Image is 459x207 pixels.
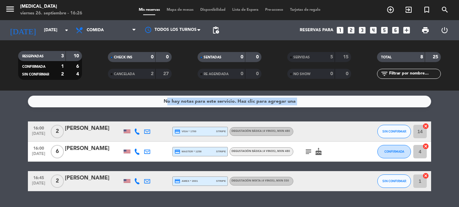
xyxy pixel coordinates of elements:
span: 16:45 [30,173,47,181]
span: Pre-acceso [262,8,287,12]
i: cancel [422,143,429,150]
strong: 25 [433,55,440,59]
i: add_circle_outline [386,6,394,14]
span: CHECK INS [114,56,132,59]
div: [PERSON_NAME] [65,124,122,133]
span: Tarjetas de regalo [287,8,324,12]
span: stripe [216,129,226,134]
span: , MXN 480 [276,130,290,133]
span: print [421,26,429,34]
strong: 2 [151,71,154,76]
strong: 1 [61,64,64,69]
span: CONFIRMADA [384,150,404,153]
strong: 2 [61,72,64,76]
span: visa * 1700 [174,128,196,135]
span: Reserva especial [418,4,436,15]
i: looks_6 [391,26,400,35]
strong: 10 [74,54,80,58]
span: Mapa de mesas [163,8,197,12]
i: looks_two [347,26,356,35]
span: 2 [51,174,64,188]
span: [DATE] [30,181,47,189]
strong: 0 [330,71,333,76]
span: SIN CONFIRMAR [382,179,406,183]
span: RESERVAR MESA [381,4,400,15]
span: CONFIRMADA [22,65,45,68]
strong: 5 [330,55,333,59]
span: Disponibilidad [197,8,229,12]
span: pending_actions [212,26,220,34]
div: [PERSON_NAME] [65,144,122,153]
strong: 4 [76,72,80,76]
span: stripe [216,149,226,154]
i: looks_3 [358,26,367,35]
div: [PERSON_NAME] [65,174,122,183]
span: NO SHOW [293,72,310,76]
span: CANCELADA [114,72,135,76]
strong: 3 [61,54,64,58]
i: credit_card [174,128,180,135]
span: RESERVADAS [22,55,44,58]
strong: 0 [151,55,154,59]
span: 16:00 [30,124,47,132]
span: Degustación Mixta (4 vinos) [232,179,289,182]
button: CONFIRMADA [377,145,411,158]
i: cancel [422,123,429,130]
button: SIN CONFIRMAR [377,125,411,138]
i: arrow_drop_down [62,26,71,34]
span: 6 [51,145,64,158]
i: cake [315,148,323,156]
div: LOG OUT [435,20,454,40]
span: WALK IN [400,4,418,15]
input: Filtrar por nombre... [388,70,441,77]
span: BUSCAR [436,4,454,15]
span: [DATE] [30,132,47,139]
strong: 0 [256,55,260,59]
i: add_box [402,26,411,35]
span: RE AGENDADA [204,72,228,76]
div: viernes 26. septiembre - 16:26 [20,10,82,17]
span: master * 1258 [174,149,202,155]
span: 2 [51,125,64,138]
span: Lista de Espera [229,8,262,12]
i: power_settings_new [441,26,449,34]
strong: 0 [256,71,260,76]
strong: 15 [343,55,350,59]
span: SERVIDAS [293,56,310,59]
span: stripe [216,179,226,183]
i: search [441,6,449,14]
strong: 8 [420,55,423,59]
span: SIN CONFIRMAR [22,73,49,76]
span: [DATE] [30,152,47,159]
i: turned_in_not [423,6,431,14]
i: menu [5,4,15,14]
span: amex * 2001 [174,178,198,184]
strong: 27 [163,71,170,76]
i: credit_card [174,178,180,184]
span: Mis reservas [135,8,163,12]
button: menu [5,4,15,16]
strong: 0 [166,55,170,59]
span: 16:00 [30,144,47,152]
strong: 0 [346,71,350,76]
strong: 0 [241,71,243,76]
span: Reservas para [300,28,333,33]
i: [DATE] [5,23,41,38]
span: SIN CONFIRMAR [382,130,406,133]
i: looks_5 [380,26,389,35]
span: Degustación Básica (4 vinos) [232,150,290,153]
div: [MEDICAL_DATA] [20,3,82,10]
span: , MXN 480 [276,150,290,153]
i: looks_one [336,26,344,35]
button: SIN CONFIRMAR [377,174,411,188]
i: subject [304,148,312,156]
i: cancel [422,172,429,179]
span: Comida [87,28,104,33]
span: Degustación Básica (4 vinos) [232,130,290,133]
span: TOTAL [381,56,391,59]
span: SENTADAS [204,56,221,59]
div: No hay notas para este servicio. Haz clic para agregar una [164,98,296,105]
i: exit_to_app [405,6,413,14]
span: , MXN 550 [275,179,289,182]
i: filter_list [380,70,388,78]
